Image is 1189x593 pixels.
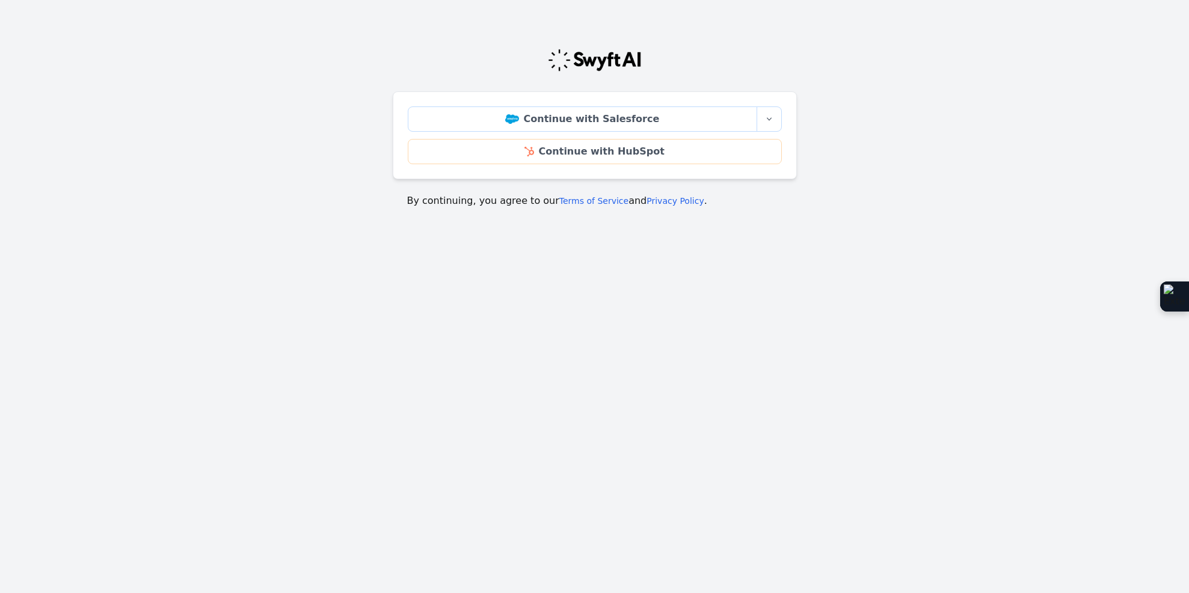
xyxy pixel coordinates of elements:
img: HubSpot [524,147,533,156]
a: Continue with HubSpot [408,139,782,164]
img: Swyft Logo [547,48,642,72]
img: Salesforce [505,114,519,124]
img: Extension Icon [1164,284,1185,309]
a: Terms of Service [559,196,628,206]
a: Continue with Salesforce [408,106,757,132]
p: By continuing, you agree to our and . [407,194,782,208]
a: Privacy Policy [647,196,704,206]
